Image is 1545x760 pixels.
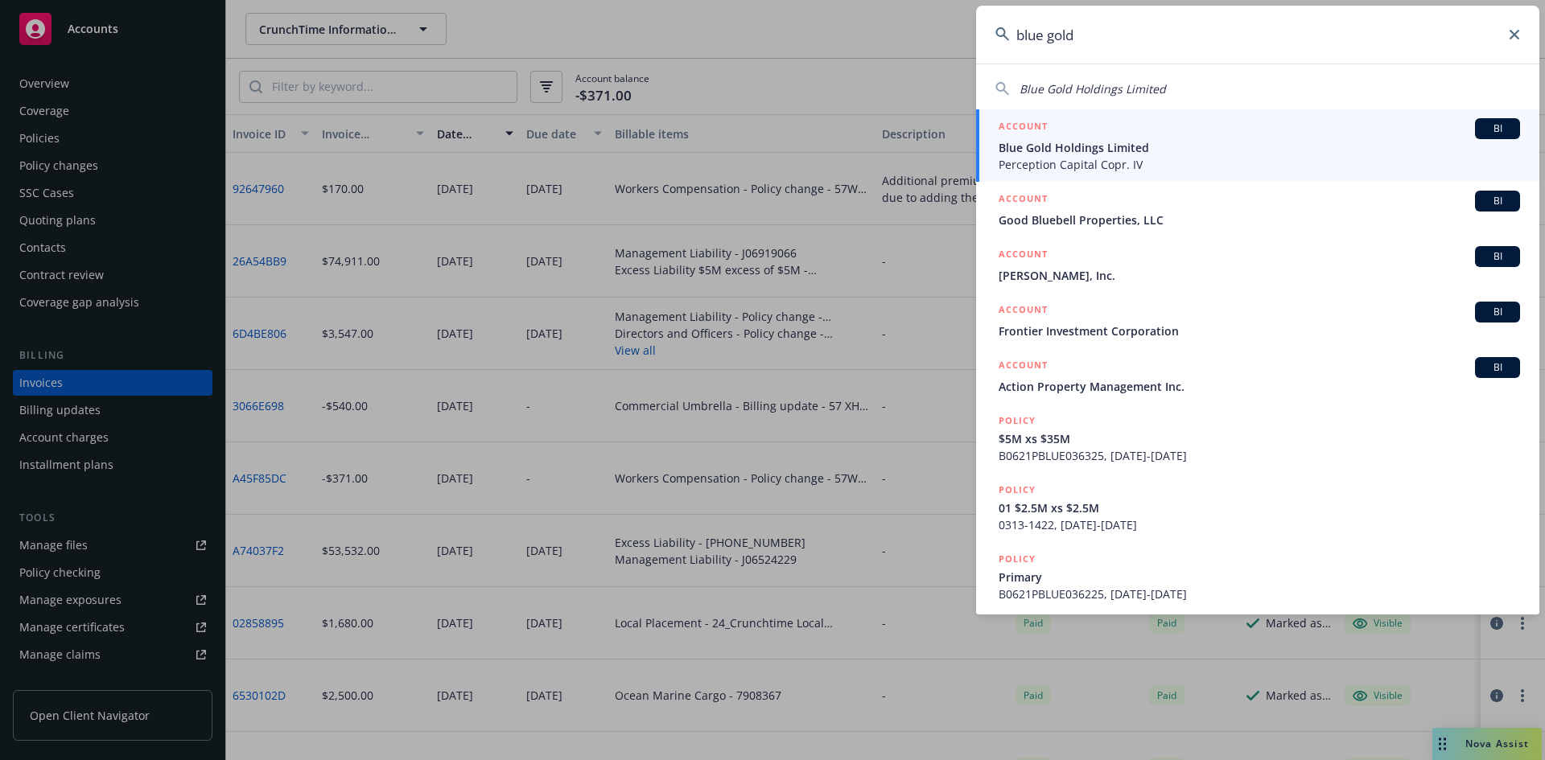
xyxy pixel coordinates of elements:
[999,139,1520,156] span: Blue Gold Holdings Limited
[999,516,1520,533] span: 0313-1422, [DATE]-[DATE]
[976,6,1539,64] input: Search...
[999,246,1048,265] h5: ACCOUNT
[999,267,1520,284] span: [PERSON_NAME], Inc.
[999,322,1520,339] span: Frontier Investment Corporation
[999,551,1036,567] h5: POLICY
[999,447,1520,464] span: B0621PBLUE036325, [DATE]-[DATE]
[1481,249,1514,264] span: BI
[976,348,1539,404] a: ACCOUNTBIAction Property Management Inc.
[999,413,1036,429] h5: POLICY
[1481,194,1514,208] span: BI
[999,378,1520,395] span: Action Property Management Inc.
[999,569,1520,585] span: Primary
[999,118,1048,138] h5: ACCOUNT
[999,302,1048,321] h5: ACCOUNT
[1481,360,1514,375] span: BI
[1481,305,1514,319] span: BI
[999,212,1520,228] span: Good Bluebell Properties, LLC
[999,357,1048,376] h5: ACCOUNT
[1020,81,1166,97] span: Blue Gold Holdings Limited
[976,542,1539,611] a: POLICYPrimaryB0621PBLUE036225, [DATE]-[DATE]
[999,585,1520,602] span: B0621PBLUE036225, [DATE]-[DATE]
[976,237,1539,293] a: ACCOUNTBI[PERSON_NAME], Inc.
[999,430,1520,447] span: $5M xs $35M
[976,109,1539,182] a: ACCOUNTBIBlue Gold Holdings LimitedPerception Capital Copr. IV
[999,482,1036,498] h5: POLICY
[976,293,1539,348] a: ACCOUNTBIFrontier Investment Corporation
[999,499,1520,516] span: 01 $2.5M xs $2.5M
[999,191,1048,210] h5: ACCOUNT
[976,182,1539,237] a: ACCOUNTBIGood Bluebell Properties, LLC
[976,473,1539,542] a: POLICY01 $2.5M xs $2.5M0313-1422, [DATE]-[DATE]
[1481,121,1514,136] span: BI
[976,404,1539,473] a: POLICY$5M xs $35MB0621PBLUE036325, [DATE]-[DATE]
[999,156,1520,173] span: Perception Capital Copr. IV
